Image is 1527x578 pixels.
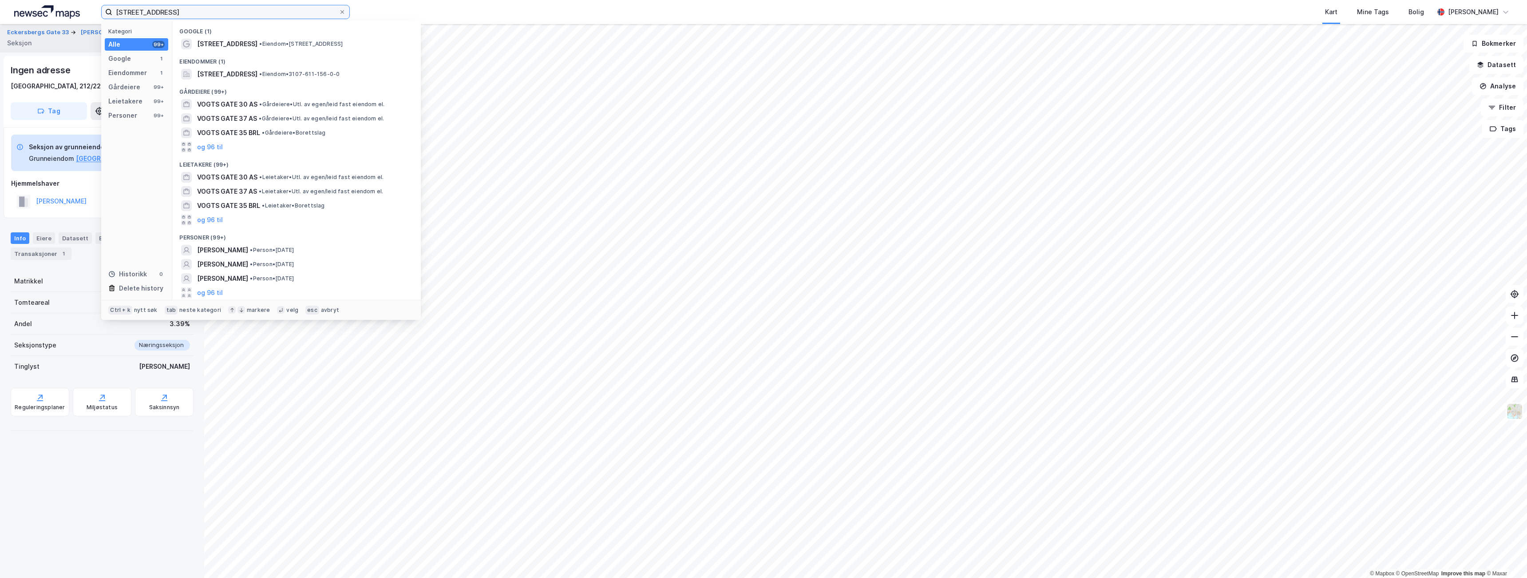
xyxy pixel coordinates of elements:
[108,39,120,50] div: Alle
[7,28,71,37] button: Eckersbergs Gate 33
[11,232,29,244] div: Info
[108,110,137,121] div: Personer
[87,404,118,411] div: Miljøstatus
[305,306,319,315] div: esc
[108,96,142,107] div: Leietakere
[15,404,65,411] div: Reguleringsplaner
[152,84,165,91] div: 99+
[259,101,384,108] span: Gårdeiere • Utl. av egen/leid fast eiendom el.
[11,247,71,260] div: Transaksjoner
[1464,35,1523,52] button: Bokmerker
[1448,7,1499,17] div: [PERSON_NAME]
[197,142,223,152] button: og 96 til
[259,115,261,122] span: •
[112,5,339,19] input: Søk på adresse, matrikkel, gårdeiere, leietakere eller personer
[197,273,248,284] span: [PERSON_NAME]
[197,99,257,110] span: VOGTS GATE 30 AS
[108,306,132,315] div: Ctrl + k
[262,129,325,136] span: Gårdeiere • Borettslag
[14,340,56,351] div: Seksjonstype
[250,275,294,282] span: Person • [DATE]
[1396,570,1439,577] a: OpenStreetMap
[250,247,294,254] span: Person • [DATE]
[158,55,165,62] div: 1
[11,63,72,77] div: Ingen adresse
[108,82,140,92] div: Gårdeiere
[179,307,221,314] div: neste kategori
[1408,7,1424,17] div: Bolig
[197,287,223,298] button: og 96 til
[14,276,43,287] div: Matrikkel
[250,275,253,282] span: •
[158,271,165,278] div: 0
[172,227,421,243] div: Personer (99+)
[197,215,223,225] button: og 96 til
[172,21,421,37] div: Google (1)
[81,28,131,37] button: [PERSON_NAME]
[108,68,147,78] div: Eiendommer
[259,40,262,47] span: •
[158,69,165,76] div: 1
[172,154,421,170] div: Leietakere (99+)
[250,261,294,268] span: Person • [DATE]
[149,404,180,411] div: Saksinnsyn
[259,40,343,48] span: Eiendom • [STREET_ADDRESS]
[259,188,383,195] span: Leietaker • Utl. av egen/leid fast eiendom el.
[247,307,270,314] div: markere
[1483,535,1527,578] div: Kontrollprogram for chat
[1481,99,1523,116] button: Filter
[172,81,421,97] div: Gårdeiere (99+)
[33,232,55,244] div: Eiere
[197,172,257,183] span: VOGTS GATE 30 AS
[259,101,262,108] span: •
[250,247,253,253] span: •
[165,306,178,315] div: tab
[108,53,131,64] div: Google
[1483,535,1527,578] iframe: Chat Widget
[7,38,32,48] div: Seksjon
[172,51,421,67] div: Eiendommer (1)
[152,41,165,48] div: 99+
[259,174,384,181] span: Leietaker • Utl. av egen/leid fast eiendom el.
[14,319,32,329] div: Andel
[197,128,260,138] span: VOGTS GATE 35 BRL
[286,307,298,314] div: velg
[250,261,253,267] span: •
[152,98,165,105] div: 99+
[259,71,340,78] span: Eiendom • 3107-611-156-0-0
[76,153,170,164] button: [GEOGRAPHIC_DATA], 212/226
[108,28,168,35] div: Kategori
[95,232,118,244] div: Bygg
[134,307,158,314] div: nytt søk
[108,269,147,279] div: Historikk
[1325,7,1337,17] div: Kart
[1506,403,1523,420] img: Z
[321,307,339,314] div: avbryt
[197,69,257,80] span: [STREET_ADDRESS]
[197,39,257,49] span: [STREET_ADDRESS]
[119,283,163,294] div: Delete history
[139,361,190,372] div: [PERSON_NAME]
[1441,570,1485,577] a: Improve this map
[1469,56,1523,74] button: Datasett
[259,115,384,122] span: Gårdeiere • Utl. av egen/leid fast eiendom el.
[262,202,324,209] span: Leietaker • Borettslag
[262,129,265,136] span: •
[262,202,265,209] span: •
[1357,7,1389,17] div: Mine Tags
[11,102,87,120] button: Tag
[1472,77,1523,95] button: Analyse
[11,178,193,189] div: Hjemmelshaver
[170,319,190,329] div: 3.39%
[59,232,92,244] div: Datasett
[11,81,117,92] div: [GEOGRAPHIC_DATA], 212/226/0/1
[197,245,248,255] span: [PERSON_NAME]
[29,153,74,164] div: Grunneiendom
[59,249,68,258] div: 1
[197,200,260,211] span: VOGTS GATE 35 BRL
[197,113,257,124] span: VOGTS GATE 37 AS
[1482,120,1523,138] button: Tags
[14,5,80,19] img: logo.a4113a55bc3d86da70a041830d287a7e.svg
[197,259,248,270] span: [PERSON_NAME]
[1370,570,1394,577] a: Mapbox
